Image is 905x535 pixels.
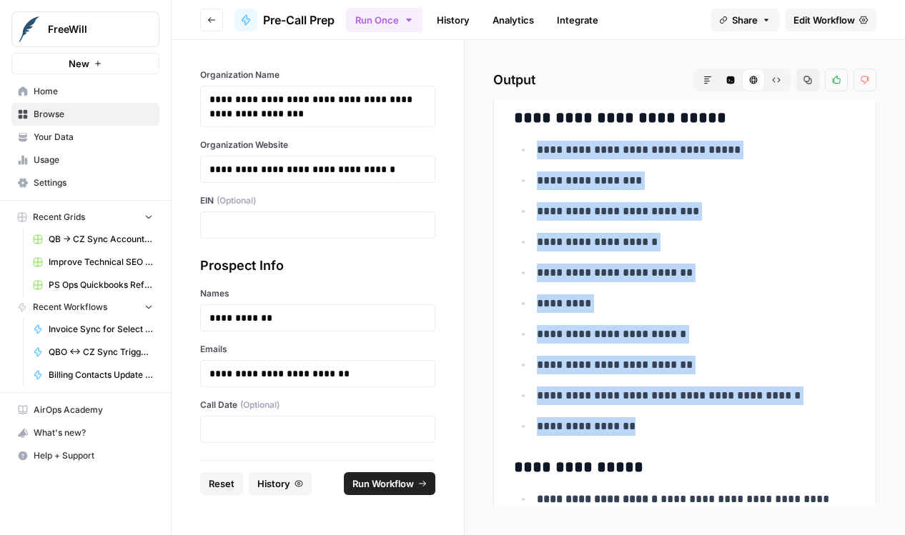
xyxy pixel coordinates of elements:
[34,108,153,121] span: Browse
[484,9,543,31] a: Analytics
[217,194,256,207] span: (Optional)
[11,421,159,444] button: What's new?
[69,56,89,71] span: New
[33,211,85,224] span: Recent Grids
[234,9,335,31] a: Pre-Call Prep
[344,472,435,495] button: Run Workflow
[200,194,435,207] label: EIN
[346,8,422,32] button: Run Once
[11,206,159,228] button: Recent Grids
[548,9,607,31] a: Integrate
[11,53,159,74] button: New
[26,274,159,296] a: PS Ops Quickbooks Refresh Token
[34,404,153,416] span: AirOps Academy
[11,103,159,126] a: Browse
[793,13,855,27] span: Edit Workflow
[11,80,159,103] a: Home
[200,472,243,495] button: Reset
[26,341,159,364] a: QBO <-> CZ Sync Trigger (Invoices & Contacts)
[711,9,779,31] button: Share
[49,346,153,359] span: QBO <-> CZ Sync Trigger (Invoices & Contacts)
[26,228,159,251] a: QB -> CZ Sync Account Matching
[33,301,107,314] span: Recent Workflows
[11,444,159,467] button: Help + Support
[16,16,42,42] img: FreeWill Logo
[200,399,435,411] label: Call Date
[11,399,159,421] a: AirOps Academy
[11,171,159,194] a: Settings
[200,256,435,276] div: Prospect Info
[34,449,153,462] span: Help + Support
[11,11,159,47] button: Workspace: FreeWill
[49,323,153,336] span: Invoice Sync for Select Partners (QB -> CZ)
[12,422,159,444] div: What's new?
[209,476,234,491] span: Reset
[49,279,153,291] span: PS Ops Quickbooks Refresh Token
[200,139,435,151] label: Organization Website
[428,9,478,31] a: History
[11,296,159,318] button: Recent Workflows
[493,69,876,91] h2: Output
[257,476,290,491] span: History
[49,256,153,269] span: Improve Technical SEO for Page
[49,233,153,246] span: QB -> CZ Sync Account Matching
[11,126,159,149] a: Your Data
[26,318,159,341] a: Invoice Sync for Select Partners (QB -> CZ)
[48,22,134,36] span: FreeWill
[26,251,159,274] a: Improve Technical SEO for Page
[352,476,414,491] span: Run Workflow
[249,472,312,495] button: History
[200,287,435,300] label: Names
[34,154,153,166] span: Usage
[49,369,153,381] span: Billing Contacts Update Workflow v3.0 (CZ <-> QB)
[240,399,280,411] span: (Optional)
[200,343,435,356] label: Emails
[732,13,758,27] span: Share
[785,9,876,31] a: Edit Workflow
[200,69,435,81] label: Organization Name
[34,176,153,189] span: Settings
[34,131,153,144] span: Your Data
[263,11,335,29] span: Pre-Call Prep
[26,364,159,386] a: Billing Contacts Update Workflow v3.0 (CZ <-> QB)
[11,149,159,171] a: Usage
[34,85,153,98] span: Home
